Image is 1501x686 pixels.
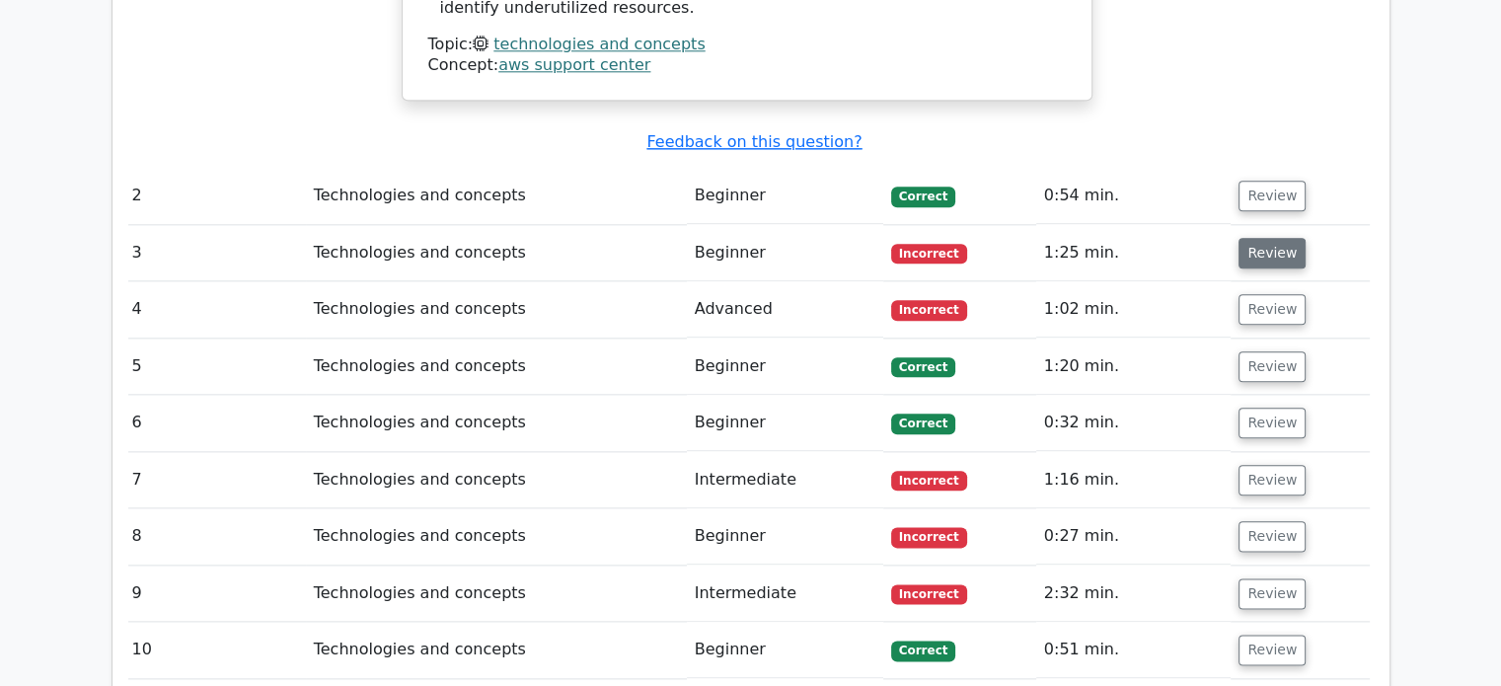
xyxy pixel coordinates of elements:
[891,300,967,320] span: Incorrect
[306,281,687,338] td: Technologies and concepts
[124,622,306,678] td: 10
[1238,408,1306,438] button: Review
[687,339,883,395] td: Beginner
[306,566,687,622] td: Technologies and concepts
[124,508,306,565] td: 8
[1036,281,1232,338] td: 1:02 min.
[493,35,705,53] a: technologies and concepts
[687,452,883,508] td: Intermediate
[1036,622,1232,678] td: 0:51 min.
[687,281,883,338] td: Advanced
[1238,238,1306,268] button: Review
[687,508,883,565] td: Beginner
[891,414,955,433] span: Correct
[428,35,1066,55] div: Topic:
[1036,508,1232,565] td: 0:27 min.
[687,225,883,281] td: Beginner
[1036,339,1232,395] td: 1:20 min.
[124,395,306,451] td: 6
[891,471,967,491] span: Incorrect
[891,527,967,547] span: Incorrect
[124,339,306,395] td: 5
[306,339,687,395] td: Technologies and concepts
[124,225,306,281] td: 3
[1036,395,1232,451] td: 0:32 min.
[891,187,955,206] span: Correct
[124,452,306,508] td: 7
[428,55,1066,76] div: Concept:
[1238,294,1306,325] button: Review
[124,168,306,224] td: 2
[306,452,687,508] td: Technologies and concepts
[498,55,650,74] a: aws support center
[1238,181,1306,211] button: Review
[646,132,862,151] a: Feedback on this question?
[1036,566,1232,622] td: 2:32 min.
[306,508,687,565] td: Technologies and concepts
[1238,635,1306,665] button: Review
[1238,578,1306,609] button: Review
[306,225,687,281] td: Technologies and concepts
[306,395,687,451] td: Technologies and concepts
[891,244,967,264] span: Incorrect
[1036,452,1232,508] td: 1:16 min.
[1036,168,1232,224] td: 0:54 min.
[687,395,883,451] td: Beginner
[891,357,955,377] span: Correct
[124,566,306,622] td: 9
[891,641,955,660] span: Correct
[891,584,967,604] span: Incorrect
[306,622,687,678] td: Technologies and concepts
[306,168,687,224] td: Technologies and concepts
[687,566,883,622] td: Intermediate
[1238,465,1306,495] button: Review
[1238,351,1306,382] button: Review
[1036,225,1232,281] td: 1:25 min.
[124,281,306,338] td: 4
[687,622,883,678] td: Beginner
[687,168,883,224] td: Beginner
[1238,521,1306,552] button: Review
